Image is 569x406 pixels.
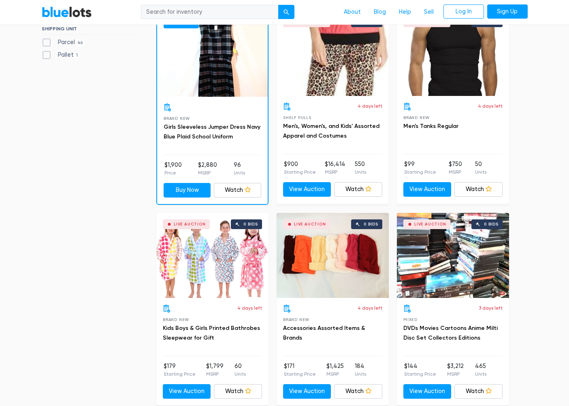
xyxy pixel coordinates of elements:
[283,317,309,322] span: Brand New
[294,222,326,226] div: Live Auction
[475,370,486,378] p: Units
[164,169,182,176] p: Price
[449,160,462,176] li: $750
[277,11,389,96] a: Live Auction 0 bids
[141,5,279,19] input: Search for inventory
[42,26,139,35] h6: SHIPPING UNIT
[404,362,436,378] li: $144
[284,160,316,176] li: $900
[355,362,366,378] li: 184
[234,169,245,176] p: Units
[367,4,392,20] a: Blog
[214,183,261,198] a: Watch
[484,222,499,226] div: 0 bids
[198,161,217,177] li: $2,880
[164,362,196,378] li: $179
[475,362,486,378] li: 465
[414,222,446,226] div: Live Auction
[243,222,258,226] div: 0 bids
[447,370,464,378] p: MSRP
[163,317,189,322] span: Brand New
[403,115,430,120] span: Brand New
[447,362,464,378] li: $3,212
[283,123,379,139] a: Men's, Women's, and Kids' Assorted Apparel and Costumes
[325,160,345,176] li: $16,414
[164,116,190,121] span: Brand New
[283,325,365,341] a: Accessories Assorted Items & Brands
[214,384,262,399] a: Watch
[404,168,436,176] p: Starting Price
[164,183,211,198] a: Buy Now
[392,4,418,20] a: Help
[325,168,345,176] p: MSRP
[479,304,503,312] p: 3 days left
[234,362,246,378] li: 60
[358,102,382,110] p: 4 days left
[358,304,382,312] p: 4 days left
[364,222,378,226] div: 0 bids
[454,182,503,197] a: Watch
[164,123,260,140] a: Girls Sleeveless Jumper Dress Navy Blue Plaid School Uniform
[326,370,344,378] p: MSRP
[284,362,316,378] li: $171
[355,160,366,176] li: 550
[475,160,486,176] li: 50
[334,384,382,399] a: Watch
[403,123,458,130] a: Men's Tanks Regular
[283,182,331,197] a: View Auction
[487,4,528,19] a: Sign Up
[454,384,503,399] a: Watch
[337,4,367,20] a: About
[156,213,269,298] a: Live Auction 0 bids
[42,51,81,60] label: Pallet
[164,161,182,177] li: $1,900
[284,168,316,176] p: Starting Price
[163,325,260,341] a: Kids Boys & Girls Printed Bathrobes Sleepwear for Gift
[284,370,316,378] p: Starting Price
[326,362,344,378] li: $1,425
[164,370,196,378] p: Starting Price
[404,370,436,378] p: Starting Price
[404,160,436,176] li: $99
[478,102,503,110] p: 4 days left
[355,168,366,176] p: Units
[277,213,389,298] a: Live Auction 0 bids
[475,168,486,176] p: Units
[449,168,462,176] p: MSRP
[157,12,268,97] a: Buy Now
[418,4,440,20] a: Sell
[206,362,224,378] li: $1,799
[42,38,85,47] label: Parcel
[334,182,382,197] a: Watch
[403,384,452,399] a: View Auction
[403,182,452,197] a: View Auction
[283,115,311,120] span: Shelf Pulls
[355,370,366,378] p: Units
[198,169,217,176] p: MSRP
[234,370,246,378] p: Units
[234,161,245,177] li: 96
[237,304,262,312] p: 4 days left
[283,384,331,399] a: View Auction
[174,222,206,226] div: Live Auction
[163,384,211,399] a: View Auction
[443,4,484,19] a: Log In
[403,317,418,322] span: Mixed
[206,370,224,378] p: MSRP
[74,52,81,59] span: 1
[403,325,498,341] a: DVDs Movies Cartoons Anime Milti Disc Set Collectors Editions
[75,40,85,46] span: 46
[397,11,509,96] a: Live Auction 0 bids
[42,6,92,18] a: BlueLots
[397,213,509,298] a: Live Auction 0 bids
